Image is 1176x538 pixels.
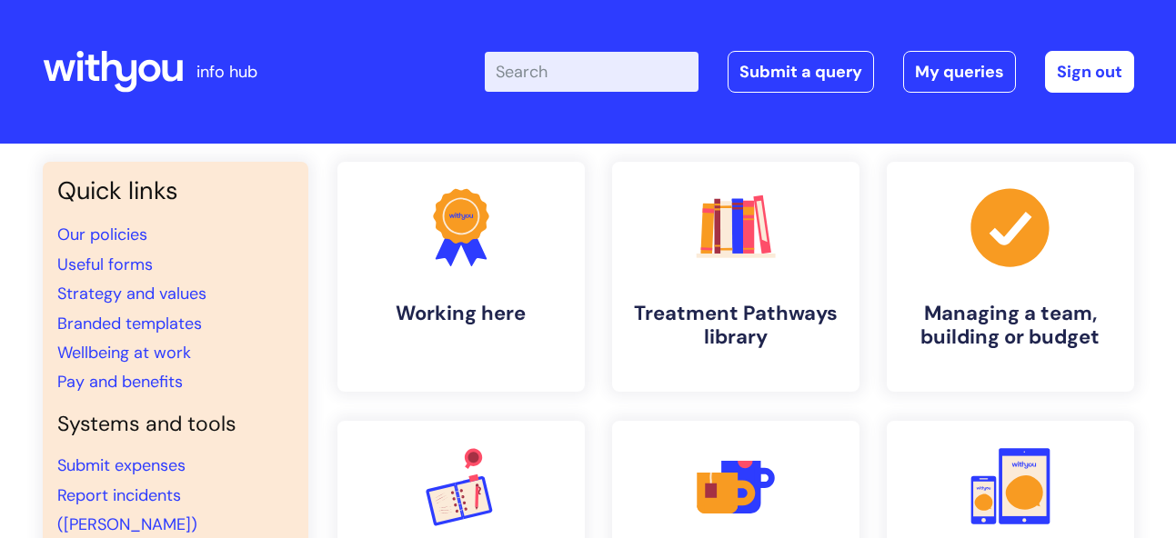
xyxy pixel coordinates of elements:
a: Working here [337,162,585,392]
a: Strategy and values [57,283,206,304]
h4: Systems and tools [57,412,294,437]
a: Useful forms [57,254,153,275]
a: Treatment Pathways library [612,162,859,392]
h4: Treatment Pathways library [627,302,845,350]
p: info hub [196,57,257,86]
div: | - [485,51,1134,93]
a: My queries [903,51,1016,93]
a: Our policies [57,224,147,245]
h4: Working here [352,302,570,325]
a: Pay and benefits [57,371,183,393]
input: Search [485,52,699,92]
a: Branded templates [57,313,202,334]
h3: Quick links [57,176,294,205]
a: Submit expenses [57,454,186,476]
a: Wellbeing at work [57,342,191,364]
h4: Managing a team, building or budget [901,302,1120,350]
a: Managing a team, building or budget [887,162,1134,392]
a: Submit a query [728,51,874,93]
a: Report incidents ([PERSON_NAME]) [57,484,197,535]
a: Sign out [1045,51,1134,93]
